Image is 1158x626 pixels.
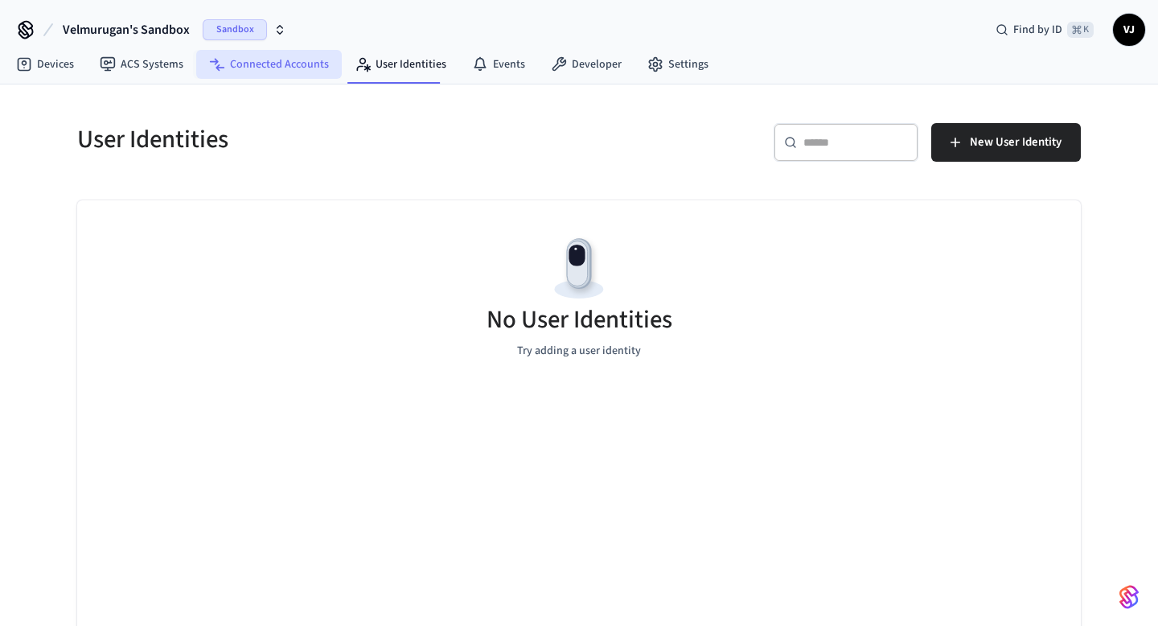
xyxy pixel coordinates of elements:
p: Try adding a user identity [517,343,641,360]
span: New User Identity [970,132,1061,153]
a: Events [459,50,538,79]
a: Developer [538,50,634,79]
div: Find by ID⌘ K [983,15,1107,44]
a: ACS Systems [87,50,196,79]
span: VJ [1115,15,1144,44]
span: ⌘ K [1067,22,1094,38]
h5: User Identities [77,123,569,156]
img: Devices Empty State [543,233,615,305]
a: Connected Accounts [196,50,342,79]
span: Sandbox [203,19,267,40]
a: Devices [3,50,87,79]
img: SeamLogoGradient.69752ec5.svg [1119,584,1139,610]
h5: No User Identities [487,303,672,336]
a: Settings [634,50,721,79]
span: Velmurugan's Sandbox [63,20,190,39]
button: VJ [1113,14,1145,46]
button: New User Identity [931,123,1081,162]
span: Find by ID [1013,22,1062,38]
a: User Identities [342,50,459,79]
